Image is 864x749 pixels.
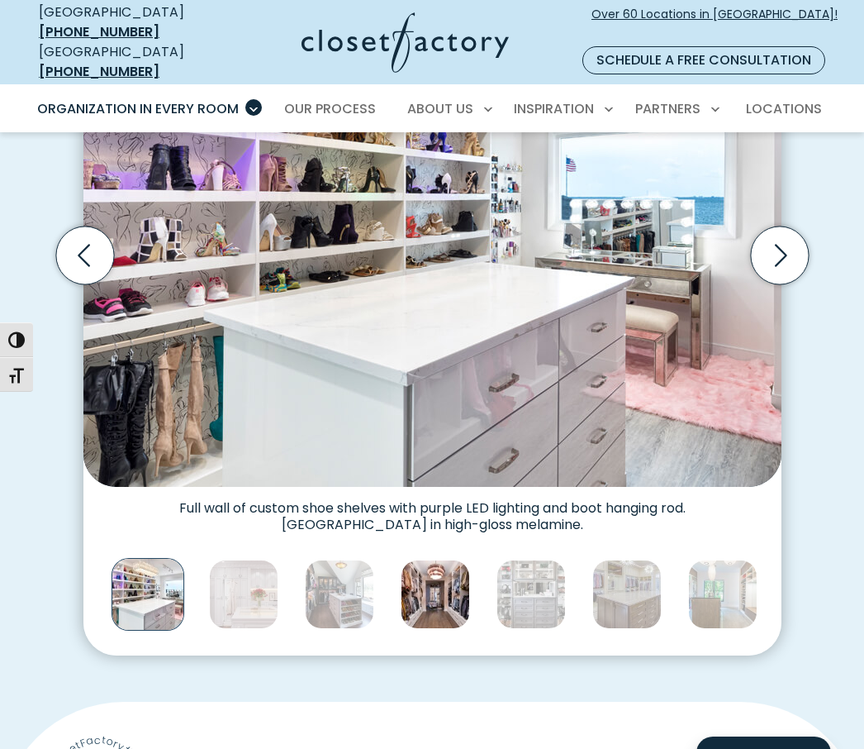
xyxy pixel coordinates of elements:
span: Our Process [284,99,376,118]
a: [PHONE_NUMBER] [39,22,159,41]
span: Inspiration [514,99,594,118]
img: Elegant white closet with symmetrical shelving, brass drawer handles [401,560,470,629]
img: Modern gray closet with integrated lighting, glass display shelves for designer handbags, and a d... [496,560,566,629]
span: Organization in Every Room [37,99,239,118]
span: Over 60 Locations in [GEOGRAPHIC_DATA]! [591,6,838,41]
img: Elegant white walk-in closet with ornate cabinetry, a center island, and classic molding [209,560,278,629]
div: [GEOGRAPHIC_DATA] [39,42,219,82]
button: Next slide [744,220,815,291]
span: Locations [746,99,822,118]
figcaption: Full wall of custom shoe shelves with purple LED lighting and boot hanging rod. [GEOGRAPHIC_DATA]... [83,487,781,533]
img: Closet Factory Logo [301,12,509,73]
img: Custom closet with white and walnut tones, featuring teal pull-out fabric bins, a full-length mir... [688,560,757,629]
span: About Us [407,99,473,118]
img: Closet featuring a large white island, wall of shelves for shoes and boots, and a sparkling chand... [111,558,183,631]
a: [PHONE_NUMBER] [39,62,159,81]
button: Previous slide [50,220,121,291]
img: Stylish walk-in closet with black-framed glass cabinetry, island with shoe shelving [305,560,374,629]
nav: Primary Menu [26,86,838,132]
img: Spacious closet with cream-toned cabinets, a large island with deep drawer storage, built-in glas... [592,560,662,629]
span: Partners [635,99,700,118]
div: [GEOGRAPHIC_DATA] [39,2,219,42]
a: Schedule a Free Consultation [582,46,825,74]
